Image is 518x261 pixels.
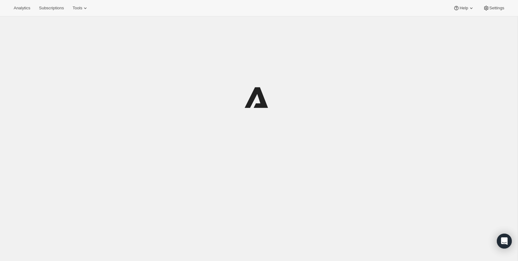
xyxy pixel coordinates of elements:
[14,6,30,11] span: Analytics
[39,6,64,11] span: Subscriptions
[69,4,92,12] button: Tools
[479,4,508,12] button: Settings
[497,234,512,249] div: Open Intercom Messenger
[35,4,68,12] button: Subscriptions
[73,6,82,11] span: Tools
[489,6,504,11] span: Settings
[459,6,468,11] span: Help
[10,4,34,12] button: Analytics
[450,4,478,12] button: Help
